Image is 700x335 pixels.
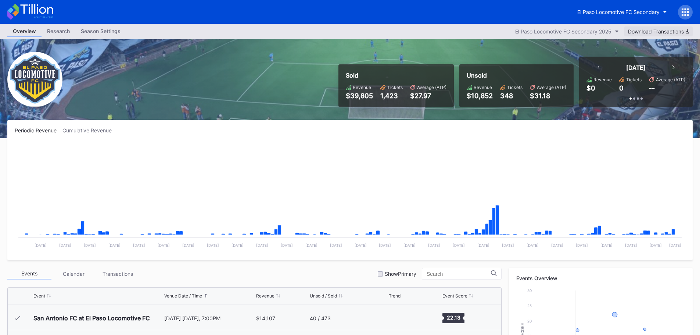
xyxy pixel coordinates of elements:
text: [DATE] [669,243,681,247]
text: [DATE] [477,243,489,247]
text: [DATE] [527,243,539,247]
div: El Paso Locomotive FC Secondary 2025 [515,28,611,35]
div: Average (ATP) [537,85,566,90]
div: 1,423 [380,92,403,100]
div: Transactions [96,268,140,279]
text: [DATE] [625,243,637,247]
text: [DATE] [182,243,194,247]
div: Event Score [442,293,467,299]
text: [DATE] [576,243,588,247]
button: El Paso Locomotive FC Secondary [572,5,672,19]
input: Search [427,271,491,277]
text: [DATE] [330,243,342,247]
text: 20 [527,319,532,323]
text: [DATE] [355,243,367,247]
text: [DATE] [403,243,416,247]
div: Show Primary [385,271,416,277]
a: Season Settings [75,26,126,37]
div: Tickets [387,85,403,90]
div: Revenue [353,85,371,90]
div: $27.97 [410,92,446,100]
div: Average (ATP) [656,77,685,82]
div: San Antonio FC at El Paso Locomotive FC [33,314,150,322]
text: [DATE] [59,243,71,247]
text: [DATE] [35,243,47,247]
text: 22.13 [446,314,460,321]
div: Venue Date / Time [164,293,202,299]
text: [DATE] [281,243,293,247]
div: [DATE] [DATE], 7:00PM [164,315,255,321]
div: Average (ATP) [417,85,446,90]
div: Revenue [256,293,274,299]
div: Events [7,268,51,279]
svg: Chart title [15,143,685,253]
div: 348 [500,92,523,100]
div: Trend [389,293,401,299]
div: 40 / 473 [310,315,331,321]
a: Overview [7,26,42,37]
div: Event [33,293,45,299]
div: Sold [346,72,446,79]
svg: Chart title [389,309,411,327]
div: Season Settings [75,26,126,36]
text: [DATE] [502,243,514,247]
text: [DATE] [453,243,465,247]
text: [DATE] [650,243,662,247]
div: 0 [619,84,624,92]
text: [DATE] [551,243,563,247]
text: [DATE] [428,243,440,247]
text: [DATE] [600,243,613,247]
div: $14,107 [256,315,275,321]
img: El_Paso_Locomotive_FC_Secondary.png [7,52,62,107]
text: [DATE] [84,243,96,247]
div: Revenue [474,85,492,90]
div: Tickets [507,85,523,90]
div: Research [42,26,75,36]
div: Unsold [467,72,566,79]
div: -- [649,84,655,92]
text: 30 [527,288,532,293]
text: [DATE] [379,243,391,247]
div: Events Overview [516,275,685,281]
div: $31.18 [530,92,566,100]
text: [DATE] [133,243,145,247]
button: El Paso Locomotive FC Secondary 2025 [511,26,622,36]
text: [DATE] [158,243,170,247]
text: [DATE] [256,243,268,247]
div: Download Transactions [628,28,689,35]
div: Periodic Revenue [15,127,62,133]
div: Unsold / Sold [310,293,337,299]
div: Revenue [593,77,612,82]
text: 25 [527,303,532,308]
text: [DATE] [108,243,121,247]
div: $0 [586,84,595,92]
text: [DATE] [207,243,219,247]
div: [DATE] [626,64,646,71]
text: [DATE] [305,243,317,247]
div: $39,805 [346,92,373,100]
div: Calendar [51,268,96,279]
text: [DATE] [231,243,244,247]
div: $10,852 [467,92,493,100]
div: Tickets [626,77,642,82]
div: El Paso Locomotive FC Secondary [577,9,660,15]
div: Cumulative Revenue [62,127,118,133]
a: Research [42,26,75,37]
button: Download Transactions [624,26,693,36]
